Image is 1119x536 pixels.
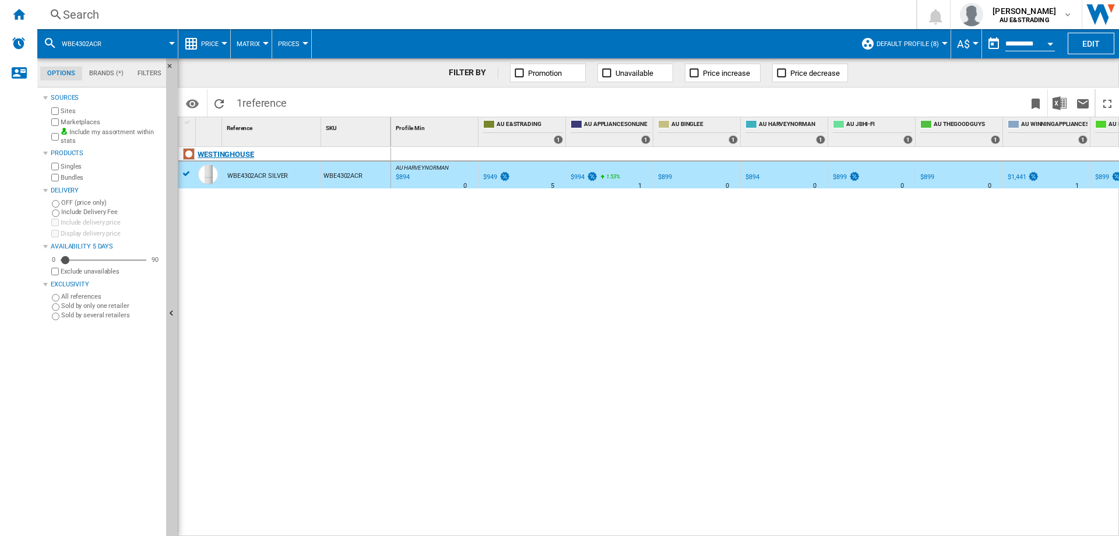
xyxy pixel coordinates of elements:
[449,67,498,79] div: FILTER BY
[61,107,161,115] label: Sites
[61,311,161,320] label: Sold by several retailers
[393,117,478,135] div: Profile Min Sort None
[481,117,565,146] div: AU E&STRADING 1 offers sold by AU E&STRADING
[51,129,59,144] input: Include my assortment within stats
[982,32,1005,55] button: md-calendar
[988,180,991,192] div: Delivery Time : 0 day
[51,149,161,158] div: Products
[656,171,672,183] div: $899
[638,180,642,192] div: Delivery Time : 1 day
[831,117,915,146] div: AU JBHI-FI 1 offers sold by AU JBHI-FI
[396,125,425,131] span: Profile Min
[393,117,478,135] div: Sort None
[1027,171,1039,181] img: promotionV3.png
[51,268,59,275] input: Display delivery price
[605,171,612,185] i: %
[184,29,224,58] div: Price
[1021,120,1088,130] span: AU WINNINGAPPLIANCES
[227,125,252,131] span: Reference
[149,255,161,264] div: 90
[743,117,828,146] div: AU HARVEYNORMAN 1 offers sold by AU HARVEYNORMAN
[61,162,161,171] label: Singles
[237,29,266,58] button: Matrix
[745,173,759,181] div: $894
[1068,33,1114,54] button: Edit
[61,173,161,182] label: Bundles
[198,148,254,162] div: Click to filter on that brand
[1048,89,1071,117] button: Download in Excel
[61,128,161,146] label: Include my assortment within stats
[934,120,1000,130] span: AU THEGOODGUYS
[510,64,586,82] button: Promotion
[51,163,59,170] input: Singles
[61,267,161,276] label: Exclude unavailables
[569,171,598,183] div: $994
[497,120,563,130] span: AU E&STRADING
[278,29,305,58] button: Prices
[877,40,939,48] span: Default profile (8)
[463,180,467,192] div: Delivery Time : 0 day
[483,173,497,181] div: $949
[323,117,390,135] div: SKU Sort None
[231,89,293,114] span: 1
[957,29,976,58] div: A$
[201,40,219,48] span: Price
[51,118,59,126] input: Marketplaces
[813,180,817,192] div: Delivery Time : 0 day
[571,173,585,181] div: $994
[993,5,1056,17] span: [PERSON_NAME]
[224,117,321,135] div: Reference Sort None
[51,230,59,237] input: Display delivery price
[198,117,221,135] div: Sort None
[900,180,904,192] div: Delivery Time : 0 day
[1005,117,1090,146] div: AU WINNINGAPPLIANCES 1 offers sold by AU WINNINGAPPLIANCES
[61,118,161,127] label: Marketplaces
[960,3,983,26] img: profile.jpg
[658,173,672,181] div: $899
[51,280,161,289] div: Exclusivity
[51,186,161,195] div: Delivery
[759,120,825,130] span: AU HARVEYNORMAN
[481,171,511,183] div: $949
[1008,173,1026,181] div: $1,441
[61,218,161,227] label: Include delivery price
[61,229,161,238] label: Display delivery price
[772,64,848,82] button: Price decrease
[52,294,59,302] input: All references
[703,69,750,78] span: Price increase
[61,128,68,135] img: mysite-bg-18x18.png
[12,36,26,50] img: alerts-logo.svg
[227,163,288,190] div: WBE4302ACR SILVER
[918,117,1002,146] div: AU THEGOODGUYS 1 offers sold by AU THEGOODGUYS
[744,171,759,183] div: $894
[242,97,287,109] span: reference
[323,117,390,135] div: Sort None
[726,180,729,192] div: Delivery Time : 0 day
[1095,173,1109,181] div: $899
[584,120,650,130] span: AU APPLIANCESONLINE
[554,135,563,144] div: 1 offers sold by AU E&STRADING
[1075,180,1079,192] div: Delivery Time : 1 day
[61,254,146,266] md-slider: Availability
[790,69,840,78] span: Price decrease
[685,64,761,82] button: Price increase
[131,66,168,80] md-tab-item: Filters
[396,164,449,171] span: AU HARVEYNORMAN
[51,219,59,226] input: Include delivery price
[82,66,131,80] md-tab-item: Brands (*)
[551,180,554,192] div: Delivery Time : 5 days
[671,120,738,130] span: AU BINGLEE
[903,135,913,144] div: 1 offers sold by AU JBHI-FI
[237,40,260,48] span: Matrix
[1071,89,1095,117] button: Send this report by email
[63,6,886,23] div: Search
[51,174,59,181] input: Bundles
[606,173,617,180] span: 1.53
[568,117,653,146] div: AU APPLIANCESONLINE 1 offers sold by AU APPLIANCESONLINE
[51,107,59,115] input: Sites
[1096,89,1119,117] button: Maximize
[207,89,231,117] button: Reload
[1006,171,1039,183] div: $1,441
[40,66,82,80] md-tab-item: Options
[51,242,161,251] div: Availability 5 Days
